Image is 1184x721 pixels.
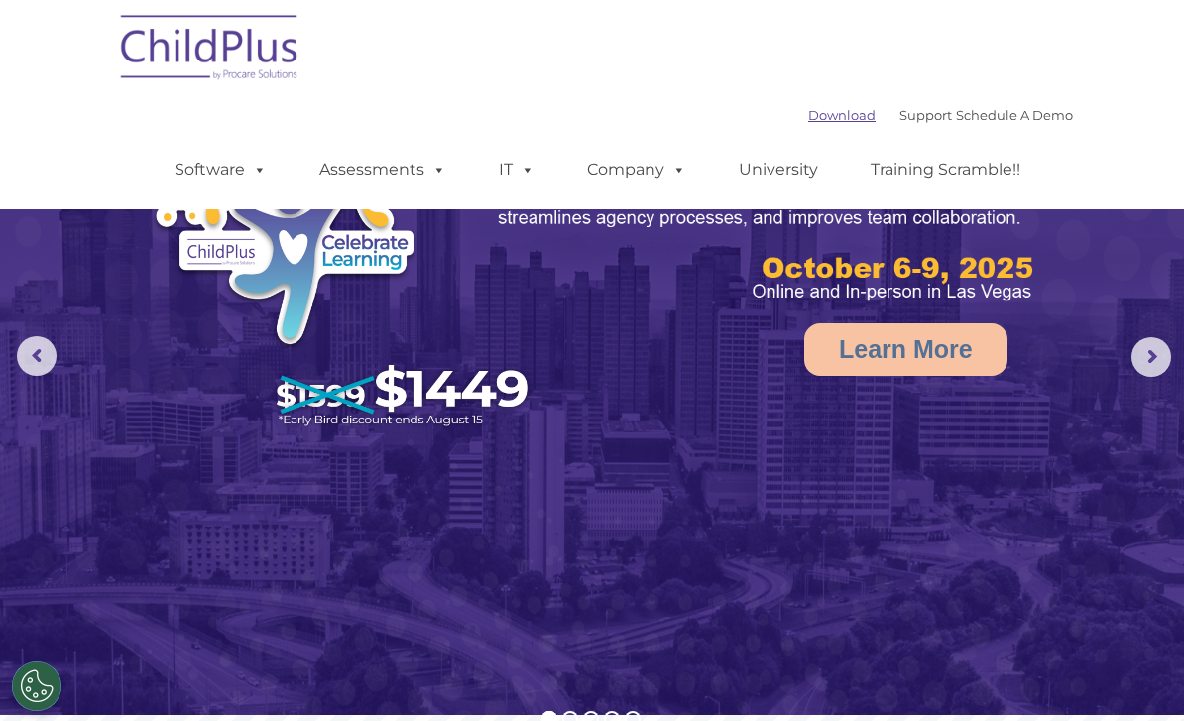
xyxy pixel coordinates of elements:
img: ChildPlus by Procare Solutions [111,1,309,100]
a: Assessments [299,150,466,189]
a: Company [567,150,706,189]
a: Software [155,150,287,189]
a: Training Scramble!! [851,150,1040,189]
button: Cookies Settings [12,661,61,711]
a: IT [479,150,554,189]
a: Schedule A Demo [956,107,1073,123]
a: Support [899,107,952,123]
a: University [719,150,838,189]
font: | [808,107,1073,123]
a: Download [808,107,876,123]
a: Learn More [804,323,1007,376]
